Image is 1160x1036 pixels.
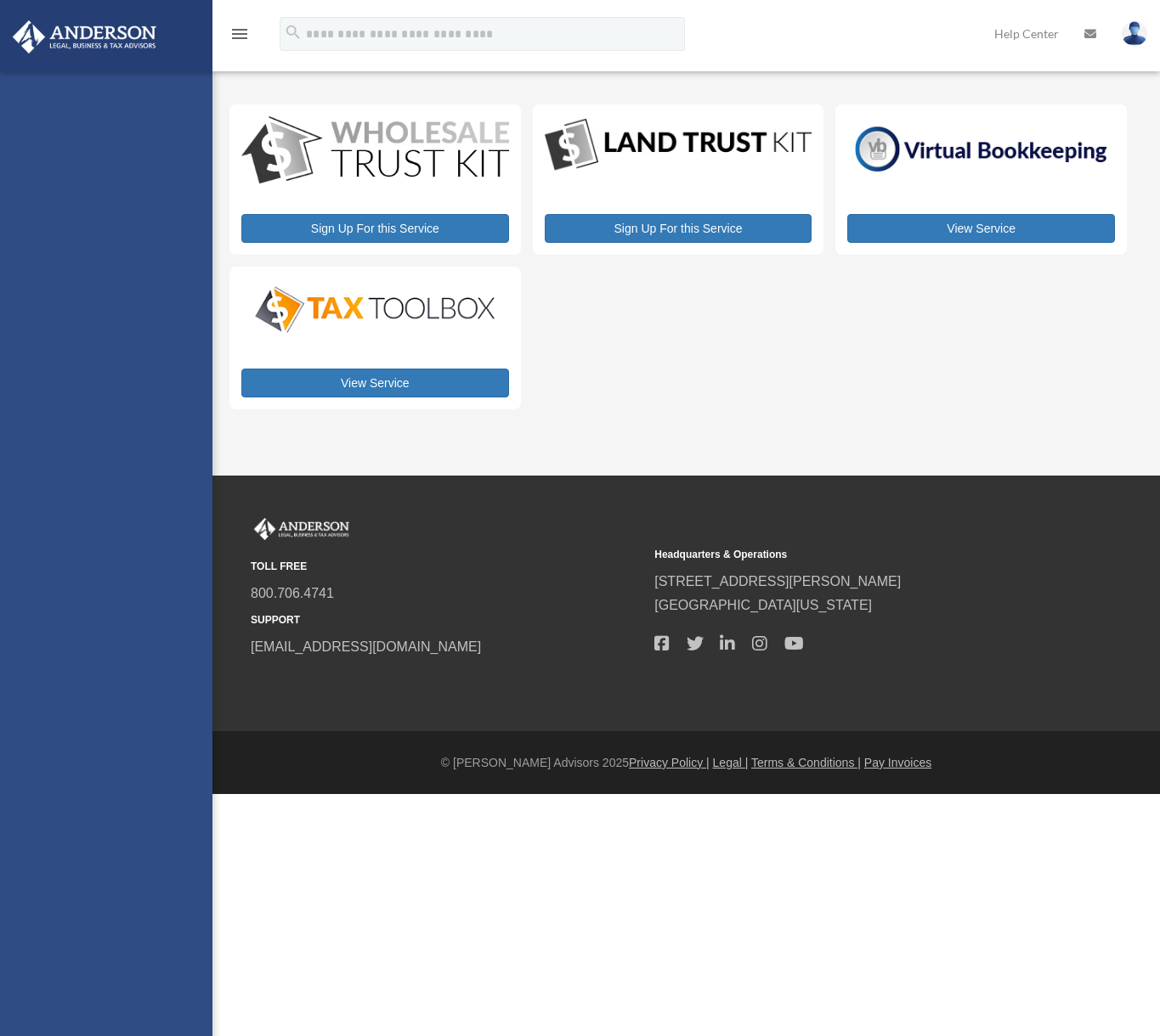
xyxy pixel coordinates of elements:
[251,611,642,629] small: SUPPORT
[229,30,250,44] a: menu
[864,756,931,769] a: Pay Invoices
[229,24,250,44] i: menu
[847,214,1115,243] a: View Service
[251,558,642,576] small: TOLL FREE
[8,20,161,53] img: Anderson Advisors Platinum Portal
[251,518,353,540] img: Anderson Advisors Platinum Portal
[251,586,334,600] a: 800.706.4741
[654,598,872,612] a: [GEOGRAPHIC_DATA][US_STATE]
[751,756,861,769] a: Terms & Conditions |
[284,23,303,42] i: search
[629,756,710,769] a: Privacy Policy |
[241,116,509,187] img: WS-Trust-Kit-lgo-1.jpg
[241,214,509,243] a: Sign Up For this Service
[654,546,1046,564] small: Headquarters & Operations
[1122,21,1147,46] img: User Pic
[545,214,812,243] a: Sign Up For this Service
[713,756,749,769] a: Legal |
[545,116,812,174] img: LandTrust_lgo-1.jpg
[654,574,901,588] a: [STREET_ADDRESS][PERSON_NAME]
[241,369,509,397] a: View Service
[251,639,481,654] a: [EMAIL_ADDRESS][DOMAIN_NAME]
[212,752,1160,774] div: © [PERSON_NAME] Advisors 2025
